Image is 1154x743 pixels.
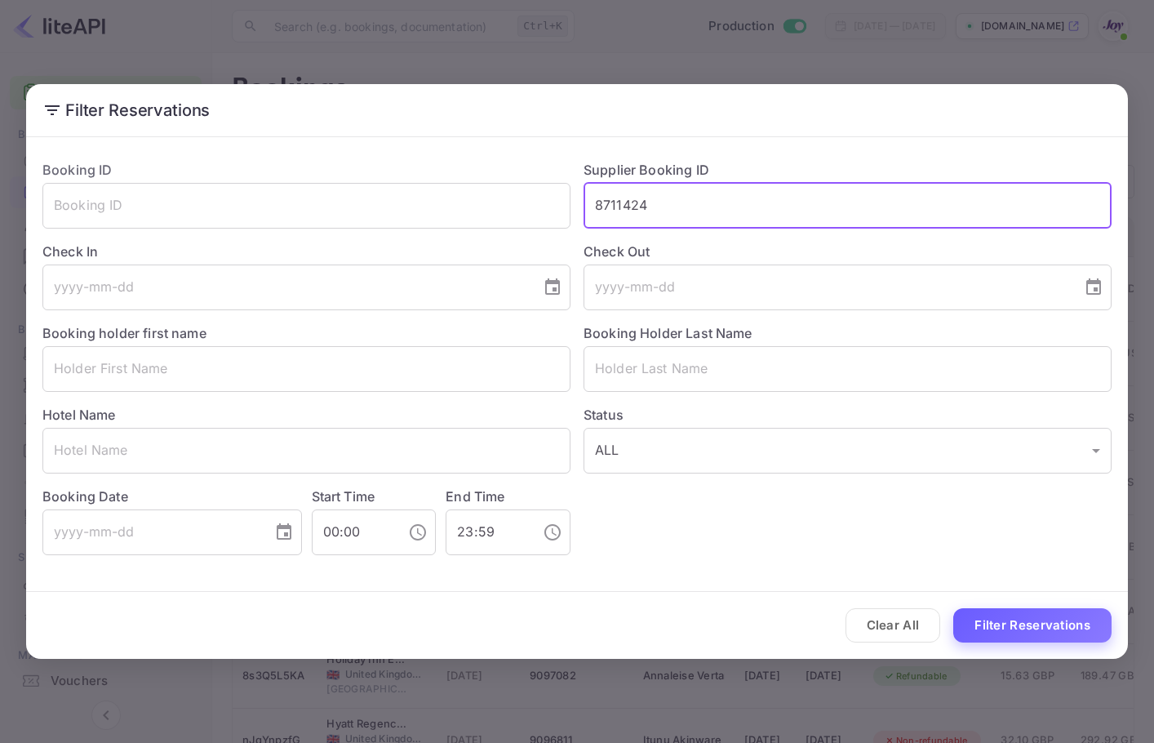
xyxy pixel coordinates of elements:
div: ALL [584,428,1112,474]
input: Holder Last Name [584,346,1112,392]
label: Check In [42,242,570,261]
input: yyyy-mm-dd [42,265,530,310]
input: Supplier Booking ID [584,183,1112,229]
input: hh:mm [446,509,530,555]
label: Booking holder first name [42,325,206,341]
button: Choose date [1077,271,1110,304]
button: Choose date [268,516,300,549]
label: Booking Date [42,487,302,506]
label: Check Out [584,242,1112,261]
label: Booking Holder Last Name [584,325,752,341]
input: yyyy-mm-dd [42,509,261,555]
input: Holder First Name [42,346,570,392]
button: Filter Reservations [953,608,1112,643]
button: Choose time, selected time is 11:59 PM [536,516,569,549]
label: Status [584,405,1112,425]
label: Booking ID [42,162,113,178]
label: End Time [446,488,504,505]
label: Hotel Name [42,407,116,423]
label: Supplier Booking ID [584,162,709,178]
button: Choose time, selected time is 12:00 AM [402,516,434,549]
input: yyyy-mm-dd [584,265,1071,310]
h2: Filter Reservations [26,84,1128,136]
button: Clear All [846,608,941,643]
input: Booking ID [42,183,570,229]
button: Choose date [536,271,569,304]
input: Hotel Name [42,428,570,474]
input: hh:mm [312,509,396,555]
label: Start Time [312,488,375,505]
